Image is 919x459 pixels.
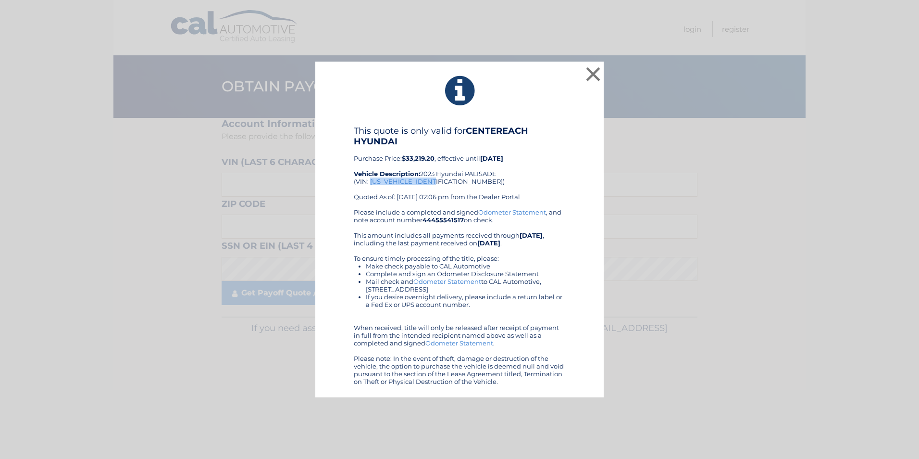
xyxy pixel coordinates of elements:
b: [DATE] [477,239,500,247]
a: Odometer Statement [478,208,546,216]
b: [DATE] [520,231,543,239]
b: $33,219.20 [402,154,435,162]
button: × [584,64,603,84]
li: Complete and sign an Odometer Disclosure Statement [366,270,565,278]
li: Make check payable to CAL Automotive [366,262,565,270]
div: Please include a completed and signed , and note account number on check. This amount includes al... [354,208,565,385]
b: [DATE] [480,154,503,162]
strong: Vehicle Description: [354,170,420,178]
div: Purchase Price: , effective until 2023 Hyundai PALISADE (VIN: [US_VEHICLE_IDENTIFICATION_NUMBER])... [354,126,565,208]
li: If you desire overnight delivery, please include a return label or a Fed Ex or UPS account number. [366,293,565,308]
b: CENTEREACH HYUNDAI [354,126,528,147]
b: 44455541517 [422,216,464,224]
a: Odometer Statement [425,339,493,347]
li: Mail check and to CAL Automotive, [STREET_ADDRESS] [366,278,565,293]
h4: This quote is only valid for [354,126,565,147]
a: Odometer Statement [413,278,481,285]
